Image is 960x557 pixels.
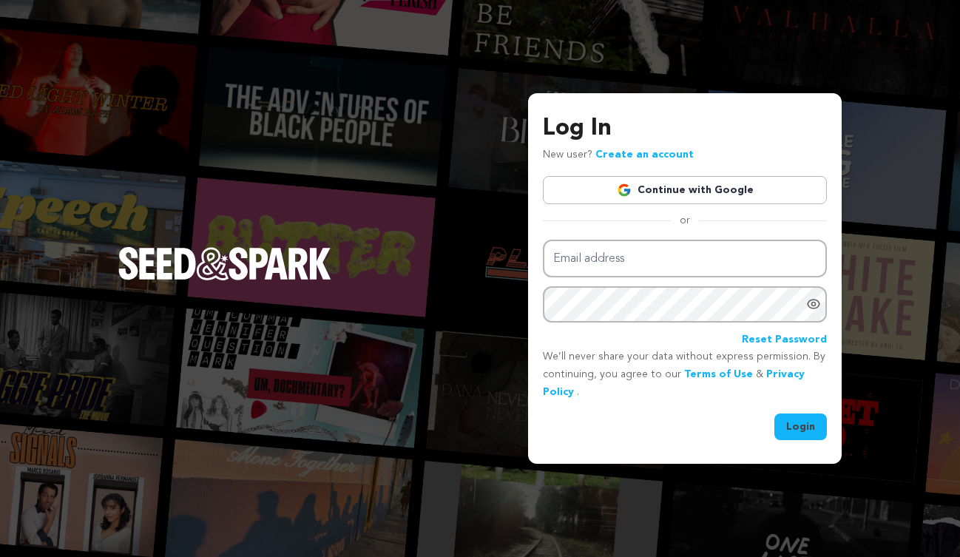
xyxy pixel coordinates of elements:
a: Seed&Spark Homepage [118,247,331,309]
p: New user? [543,146,694,164]
h3: Log In [543,111,827,146]
a: Privacy Policy [543,369,805,397]
input: Email address [543,240,827,277]
a: Show password as plain text. Warning: this will display your password on the screen. [806,297,821,311]
a: Reset Password [742,331,827,349]
img: Seed&Spark Logo [118,247,331,280]
a: Terms of Use [684,369,753,379]
a: Create an account [595,149,694,160]
span: or [671,213,699,228]
img: Google logo [617,183,632,198]
button: Login [774,413,827,440]
a: Continue with Google [543,176,827,204]
p: We’ll never share your data without express permission. By continuing, you agree to our & . [543,348,827,401]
